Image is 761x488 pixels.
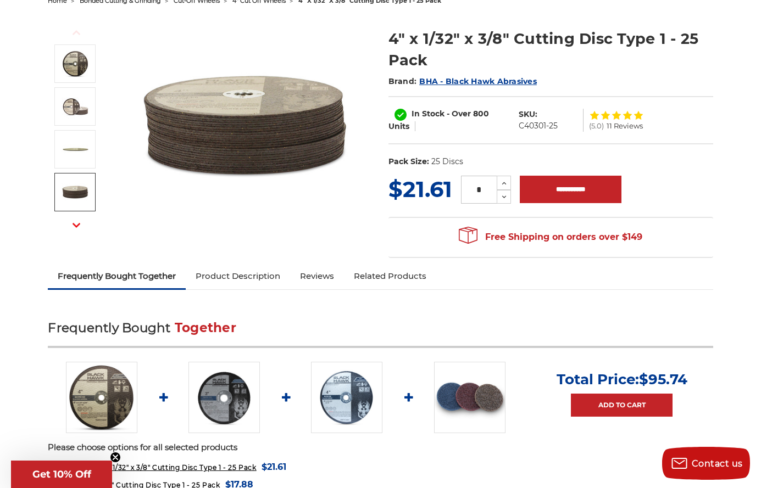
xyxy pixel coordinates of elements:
span: $21.61 [262,459,286,474]
a: Frequently Bought Together [48,264,186,288]
img: 4" x 1/32" x 3/8" Cutting Disc [66,362,137,433]
p: Please choose options for all selected products [48,441,713,454]
span: Together [175,320,236,335]
span: Frequently Bought [48,320,170,335]
a: Add to Cart [571,394,673,417]
span: Get 10% Off [32,468,91,480]
span: Units [388,121,409,131]
button: Next [63,214,90,237]
a: Related Products [344,264,436,288]
button: Previous [63,21,90,44]
span: Contact us [692,458,743,469]
p: Total Price: [557,371,687,388]
dt: Pack Size: [388,156,429,167]
button: Close teaser [110,452,121,463]
span: Free Shipping on orders over $149 [459,226,642,248]
img: 4" x .03" x 3/8" Arbor Cut-off wheel [62,136,89,163]
span: - Over [447,109,471,119]
img: 4" x 1/32" x 3/8" Cutting Disc [62,50,89,77]
span: In Stock [412,109,445,119]
a: BHA - Black Hawk Abrasives [419,76,537,86]
span: 11 Reviews [607,122,643,130]
span: $95.74 [639,371,687,388]
dt: SKU: [519,109,537,120]
span: Brand: [388,76,417,86]
dd: 25 Discs [431,156,463,167]
a: Reviews [290,264,344,288]
button: Contact us [662,447,750,480]
span: (5.0) [589,122,604,130]
a: Product Description [186,264,290,288]
h1: 4" x 1/32" x 3/8" Cutting Disc Type 1 - 25 Pack [388,28,713,71]
div: Get 10% OffClose teaser [11,461,112,488]
span: 800 [473,109,489,119]
img: 4" x 1/32" x 3/8" Cutting Disc [137,16,357,236]
span: $21.61 [388,176,452,203]
img: 4" x .03" x 3/8" Arbor Cut-off wheel - Stack [62,178,89,206]
span: 4" x 1/32" x 3/8" Cutting Disc Type 1 - 25 Pack [62,463,256,472]
img: 4" x 1/32" x 3/8" Cut off wheels for metal slicing [62,93,89,120]
dd: C40301-25 [519,120,558,132]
